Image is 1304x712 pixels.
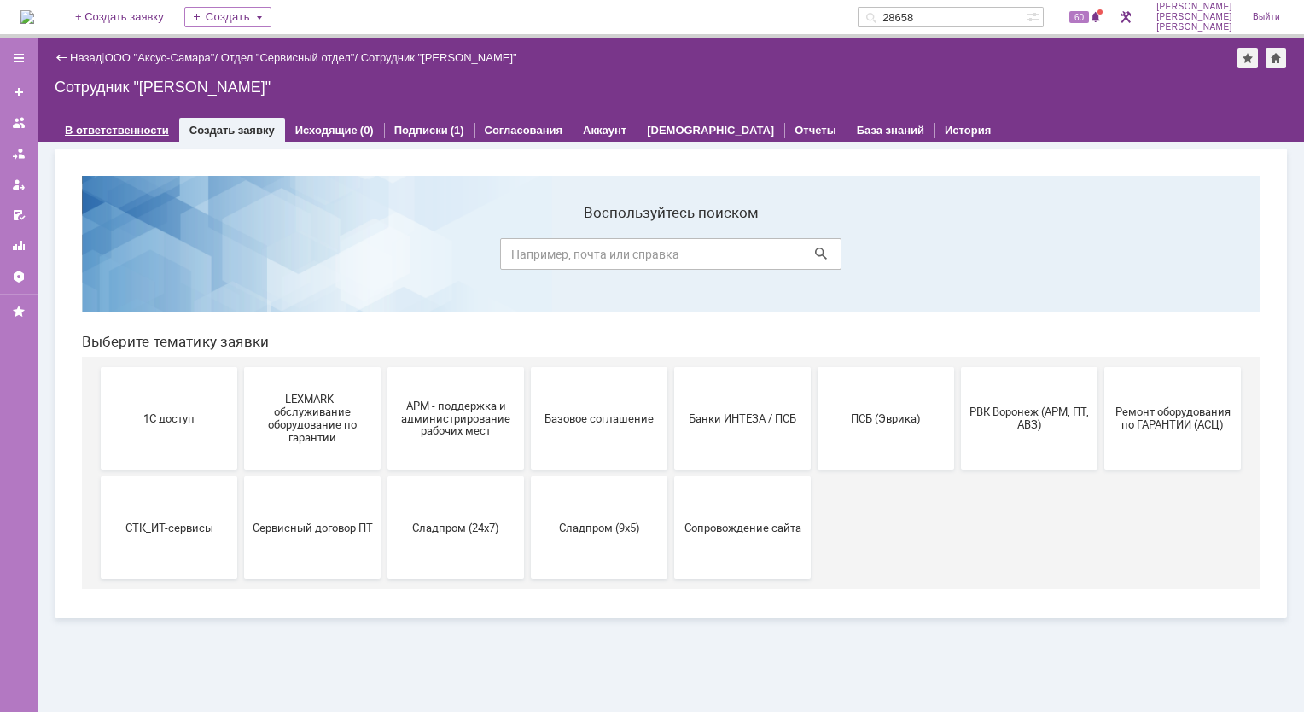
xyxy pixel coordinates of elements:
a: Отчеты [5,232,32,260]
span: ПСБ (Эврика) [754,249,881,262]
button: LEXMARK - обслуживание оборудование по гарантии [176,205,312,307]
button: Сервисный договор ПТ [176,314,312,417]
button: Базовое соглашение [463,205,599,307]
div: / [105,51,221,64]
span: 60 [1069,11,1089,23]
button: Сладпром (9x5) [463,314,599,417]
a: ООО "Аксус-Самара" [105,51,215,64]
input: Например, почта или справка [432,76,773,108]
a: Назад [70,51,102,64]
div: Добавить в избранное [1237,48,1258,68]
div: Создать [184,7,271,27]
span: Ремонт оборудования по ГАРАНТИИ (АСЦ) [1041,243,1167,269]
button: Банки ИНТЕЗА / ПСБ [606,205,742,307]
a: База знаний [857,124,924,137]
div: | [102,50,104,63]
a: Мои заявки [5,171,32,198]
a: Настройки [5,263,32,290]
button: РВК Воронеж (АРМ, ПТ, АВЗ) [893,205,1029,307]
span: Сладпром (24x7) [324,359,451,371]
a: [DEMOGRAPHIC_DATA] [647,124,774,137]
span: Банки ИНТЕЗА / ПСБ [611,249,737,262]
span: РВК Воронеж (АРМ, ПТ, АВЗ) [898,243,1024,269]
div: Сотрудник "[PERSON_NAME]" [55,79,1287,96]
a: В ответственности [65,124,169,137]
a: Отчеты [795,124,836,137]
a: Подписки [394,124,448,137]
span: [PERSON_NAME] [1156,12,1232,22]
a: Заявки в моей ответственности [5,140,32,167]
button: Сопровождение сайта [606,314,742,417]
div: (1) [451,124,464,137]
div: Сделать домашней страницей [1266,48,1286,68]
a: История [945,124,991,137]
a: Создать заявку [189,124,275,137]
a: Аккаунт [583,124,626,137]
a: Согласования [485,124,563,137]
a: Перейти на домашнюю страницу [20,10,34,24]
a: Заявки на командах [5,109,32,137]
span: Сладпром (9x5) [468,359,594,371]
a: Создать заявку [5,79,32,106]
a: Отдел "Сервисный отдел" [221,51,355,64]
span: Сопровождение сайта [611,359,737,371]
span: 1С доступ [38,249,164,262]
button: СТК_ИТ-сервисы [32,314,169,417]
a: Перейти в интерфейс администратора [1115,7,1136,27]
a: Исходящие [295,124,358,137]
div: Сотрудник "[PERSON_NAME]" [361,51,517,64]
header: Выберите тематику заявки [14,171,1191,188]
button: АРМ - поддержка и администрирование рабочих мест [319,205,456,307]
button: Ремонт оборудования по ГАРАНТИИ (АСЦ) [1036,205,1173,307]
button: ПСБ (Эврика) [749,205,886,307]
div: (0) [360,124,374,137]
span: Расширенный поиск [1026,8,1043,24]
span: [PERSON_NAME] [1156,22,1232,32]
img: logo [20,10,34,24]
button: 1С доступ [32,205,169,307]
button: Сладпром (24x7) [319,314,456,417]
span: [PERSON_NAME] [1156,2,1232,12]
span: Базовое соглашение [468,249,594,262]
span: Сервисный договор ПТ [181,359,307,371]
span: СТК_ИТ-сервисы [38,359,164,371]
div: / [221,51,361,64]
span: LEXMARK - обслуживание оборудование по гарантии [181,231,307,282]
label: Воспользуйтесь поиском [432,42,773,59]
a: Мои согласования [5,201,32,229]
span: АРМ - поддержка и администрирование рабочих мест [324,236,451,275]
